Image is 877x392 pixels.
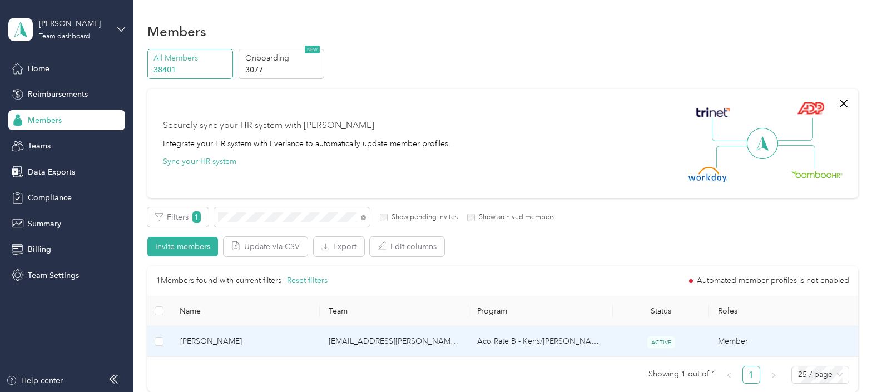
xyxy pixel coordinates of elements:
[693,105,732,120] img: Trinet
[743,366,760,383] a: 1
[163,156,236,167] button: Sync your HR system
[688,167,727,182] img: Workday
[797,102,824,115] img: ADP
[39,33,90,40] div: Team dashboard
[776,145,815,169] img: Line Right Down
[726,372,732,379] span: left
[180,335,311,348] span: [PERSON_NAME]
[314,237,364,256] button: Export
[28,115,62,126] span: Members
[709,326,858,357] td: Member
[28,270,79,281] span: Team Settings
[224,237,308,256] button: Update via CSV
[153,64,229,76] p: 38401
[613,296,710,326] th: Status
[180,306,310,316] span: Name
[245,64,321,76] p: 3077
[245,52,321,64] p: Onboarding
[28,166,75,178] span: Data Exports
[153,52,229,64] p: All Members
[28,88,88,100] span: Reimbursements
[791,366,849,384] div: Page Size
[468,296,613,326] th: Program
[171,326,320,357] td: Vanessa Phillips
[163,119,374,132] div: Securely sync your HR system with [PERSON_NAME]
[6,375,63,386] button: Help center
[720,366,738,384] li: Previous Page
[648,366,716,383] span: Showing 1 out of 1
[28,63,49,75] span: Home
[468,326,613,357] td: Aco Rate B - Kens/Bush
[765,366,782,384] li: Next Page
[28,140,51,152] span: Teams
[709,296,858,326] th: Roles
[647,336,675,348] span: ACTIVE
[39,18,108,29] div: [PERSON_NAME]
[156,275,281,287] p: 1 Members found with current filters
[774,118,813,141] img: Line Right Up
[320,326,468,357] td: DBeers2@acosta.com
[712,118,751,142] img: Line Left Up
[791,170,843,178] img: BambooHR
[742,366,760,384] li: 1
[147,26,206,37] h1: Members
[287,275,328,287] button: Reset filters
[388,212,458,222] label: Show pending invites
[147,207,209,227] button: Filters1
[765,366,782,384] button: right
[163,138,450,150] div: Integrate your HR system with Everlance to automatically update member profiles.
[697,277,849,285] span: Automated member profiles is not enabled
[720,366,738,384] button: left
[192,211,201,223] span: 1
[475,212,554,222] label: Show archived members
[28,244,51,255] span: Billing
[716,145,755,168] img: Line Left Down
[305,46,320,53] span: NEW
[815,330,877,392] iframe: Everlance-gr Chat Button Frame
[28,192,72,204] span: Compliance
[171,296,319,326] th: Name
[28,218,61,230] span: Summary
[798,366,843,383] span: 25 / page
[370,237,444,256] button: Edit columns
[770,372,777,379] span: right
[320,296,468,326] th: Team
[147,237,218,256] button: Invite members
